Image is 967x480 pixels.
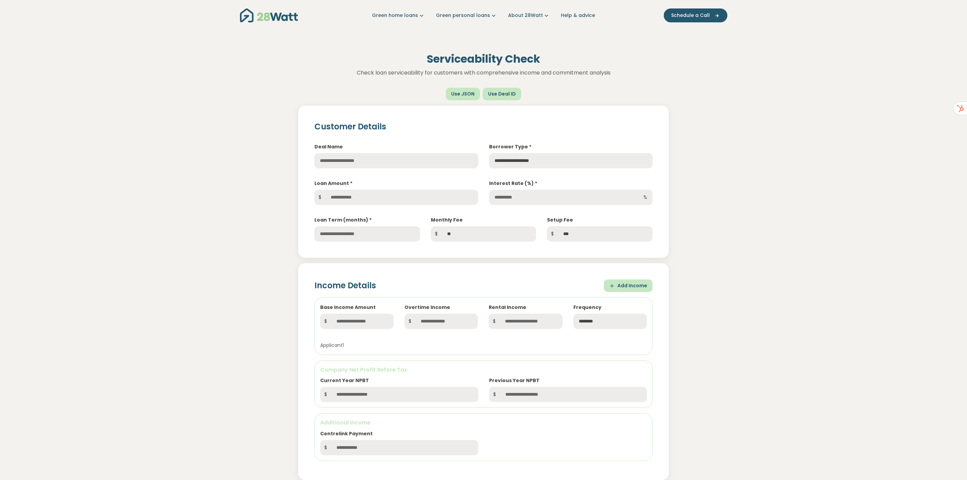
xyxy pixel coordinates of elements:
h2: Customer Details [314,122,653,132]
small: Applicant 1 [320,342,344,349]
label: Interest Rate (%) * [489,180,537,187]
label: Deal Name [314,143,343,150]
p: Check loan serviceability for customers with comprehensive income and commitment analysis [260,68,707,77]
label: Current Year NPBT [320,377,369,384]
h6: Additional Income [320,419,647,426]
span: $ [431,226,442,242]
label: Loan Term (months) * [314,216,372,224]
span: $ [489,314,500,329]
label: Centrelink Payment [320,430,373,437]
span: Schedule a Call [671,12,710,19]
label: Rental Income [489,304,526,311]
label: Previous Year NPBT [489,377,540,384]
span: % [638,190,653,205]
span: $ [314,190,325,205]
label: Setup Fee [547,216,573,224]
span: $ [404,314,415,329]
a: Green personal loans [436,12,497,19]
h6: Company Net Profit Before Tax [320,366,647,374]
label: Base Income Amount [320,304,376,311]
button: Use JSON [446,88,480,100]
label: Loan Amount * [314,180,352,187]
h1: Serviceability Check [260,53,707,65]
span: $ [547,226,558,242]
label: Monthly Fee [431,216,463,224]
button: Add Income [604,279,653,292]
a: Green home loans [372,12,425,19]
span: $ [320,387,331,402]
span: $ [320,440,331,455]
span: $ [320,314,331,329]
label: Overtime Income [404,304,450,311]
button: Use Deal ID [483,88,521,100]
label: Frequency [573,304,601,311]
button: Schedule a Call [664,8,727,22]
h2: Income Details [314,281,376,291]
a: About 28Watt [508,12,550,19]
a: Help & advice [561,12,595,19]
label: Borrower Type * [489,143,531,150]
nav: Main navigation [240,7,727,24]
span: $ [489,387,500,402]
img: 28Watt [240,8,298,22]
